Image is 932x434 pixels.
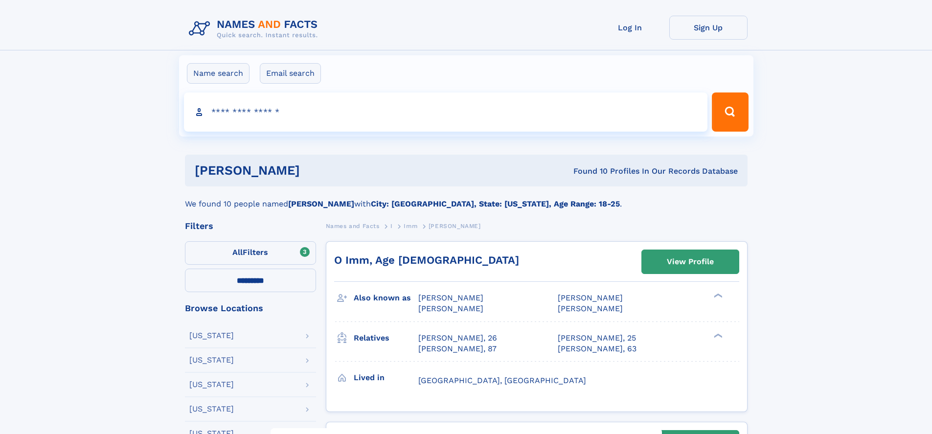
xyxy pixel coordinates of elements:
[418,293,483,302] span: [PERSON_NAME]
[189,332,234,340] div: [US_STATE]
[184,92,708,132] input: search input
[326,220,380,232] a: Names and Facts
[712,92,748,132] button: Search Button
[669,16,748,40] a: Sign Up
[642,250,739,274] a: View Profile
[232,248,243,257] span: All
[187,63,250,84] label: Name search
[436,166,738,177] div: Found 10 Profiles In Our Records Database
[185,16,326,42] img: Logo Names and Facts
[390,223,393,229] span: I
[558,293,623,302] span: [PERSON_NAME]
[418,333,497,343] a: [PERSON_NAME], 26
[189,381,234,388] div: [US_STATE]
[185,304,316,313] div: Browse Locations
[189,356,234,364] div: [US_STATE]
[189,405,234,413] div: [US_STATE]
[418,304,483,313] span: [PERSON_NAME]
[418,376,586,385] span: [GEOGRAPHIC_DATA], [GEOGRAPHIC_DATA]
[354,290,418,306] h3: Also known as
[354,369,418,386] h3: Lived in
[711,332,723,339] div: ❯
[371,199,620,208] b: City: [GEOGRAPHIC_DATA], State: [US_STATE], Age Range: 18-25
[185,222,316,230] div: Filters
[334,254,519,266] a: O Imm, Age [DEMOGRAPHIC_DATA]
[185,241,316,265] label: Filters
[354,330,418,346] h3: Relatives
[711,293,723,299] div: ❯
[390,220,393,232] a: I
[558,343,636,354] a: [PERSON_NAME], 63
[558,333,636,343] a: [PERSON_NAME], 25
[185,186,748,210] div: We found 10 people named with .
[558,304,623,313] span: [PERSON_NAME]
[260,63,321,84] label: Email search
[404,220,417,232] a: Imm
[667,251,714,273] div: View Profile
[429,223,481,229] span: [PERSON_NAME]
[418,343,497,354] a: [PERSON_NAME], 87
[195,164,437,177] h1: [PERSON_NAME]
[404,223,417,229] span: Imm
[288,199,354,208] b: [PERSON_NAME]
[591,16,669,40] a: Log In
